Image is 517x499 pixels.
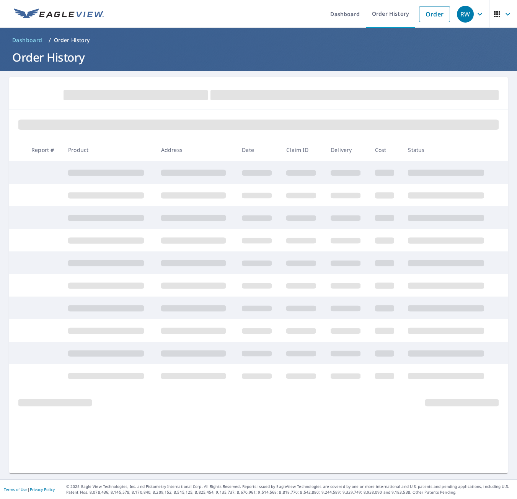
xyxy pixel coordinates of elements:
[457,6,474,23] div: RW
[12,36,42,44] span: Dashboard
[9,34,508,46] nav: breadcrumb
[30,487,55,492] a: Privacy Policy
[236,139,280,161] th: Date
[62,139,155,161] th: Product
[9,34,46,46] a: Dashboard
[49,36,51,45] li: /
[155,139,236,161] th: Address
[280,139,325,161] th: Claim ID
[66,484,513,495] p: © 2025 Eagle View Technologies, Inc. and Pictometry International Corp. All Rights Reserved. Repo...
[14,8,104,20] img: EV Logo
[9,49,508,65] h1: Order History
[369,139,402,161] th: Cost
[325,139,369,161] th: Delivery
[402,139,495,161] th: Status
[4,487,55,492] p: |
[4,487,28,492] a: Terms of Use
[54,36,90,44] p: Order History
[25,139,62,161] th: Report #
[419,6,450,22] a: Order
